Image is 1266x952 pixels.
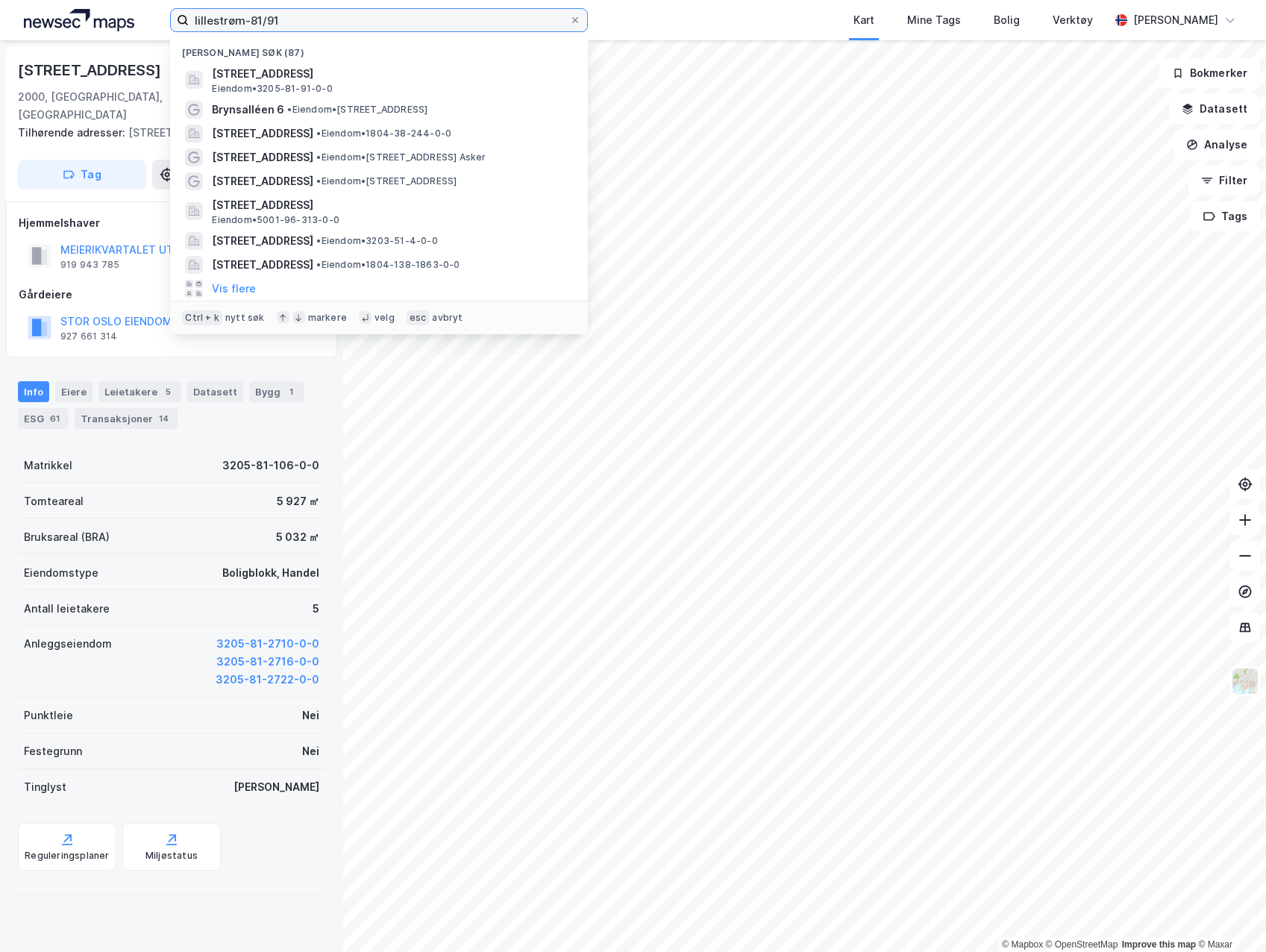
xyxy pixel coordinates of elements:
div: Bruksareal (BRA) [24,528,110,546]
span: Eiendom • 1804-138-1863-0-0 [316,259,460,271]
button: 3205-81-2710-0-0 [216,635,319,653]
span: [STREET_ADDRESS] [212,148,313,166]
div: Kart [853,11,874,29]
span: Eiendom • 5001-96-313-0-0 [212,214,339,226]
span: [STREET_ADDRESS] [212,232,313,250]
span: • [316,128,321,139]
div: Nei [302,707,319,724]
a: Improve this map [1122,939,1196,950]
div: [PERSON_NAME] [234,778,319,796]
div: velg [375,312,395,324]
div: Tinglyst [24,778,66,796]
span: Eiendom • [STREET_ADDRESS] [316,175,457,187]
span: [STREET_ADDRESS] [212,256,313,274]
div: Miljøstatus [145,850,198,862]
span: Eiendom • [STREET_ADDRESS] Asker [316,151,486,163]
button: Tags [1191,201,1260,231]
span: Brynsalléen 6 [212,101,284,119]
div: 61 [47,411,63,426]
span: Eiendom • [STREET_ADDRESS] [287,104,427,116]
div: Anleggseiendom [24,635,112,653]
div: 14 [156,411,172,426]
span: • [316,235,321,246]
div: Ctrl + k [182,310,222,325]
div: [PERSON_NAME] [1133,11,1218,29]
iframe: Chat Widget [1191,880,1266,952]
button: Filter [1188,166,1260,195]
div: Verktøy [1053,11,1093,29]
div: 927 661 314 [60,331,117,342]
div: Info [18,381,49,402]
div: Datasett [187,381,243,402]
span: [STREET_ADDRESS] [212,125,313,143]
span: Eiendom • 1804-38-244-0-0 [316,128,451,140]
span: Eiendom • 3203-51-4-0-0 [316,235,437,247]
div: 5 032 ㎡ [276,528,319,546]
div: 919 943 785 [60,259,119,271]
span: [STREET_ADDRESS] [212,196,570,214]
div: Punktleie [24,707,73,724]
div: Boligblokk, Handel [222,564,319,582]
span: • [316,175,321,187]
div: Reguleringsplaner [25,850,109,862]
div: 5 927 ㎡ [277,492,319,510]
div: Mine Tags [907,11,961,29]
div: Bygg [249,381,304,402]
button: Bokmerker [1159,58,1260,88]
button: Vis flere [212,280,256,298]
div: 5 [160,384,175,399]
span: • [316,151,321,163]
div: Tomteareal [24,492,84,510]
div: nytt søk [225,312,265,324]
span: Eiendom • 3205-81-91-0-0 [212,83,332,95]
img: Z [1231,667,1259,695]
div: avbryt [432,312,463,324]
div: Eiendomstype [24,564,98,582]
button: Analyse [1173,130,1260,160]
div: esc [407,310,430,325]
div: Transaksjoner [75,408,178,429]
div: markere [308,312,347,324]
div: Bolig [994,11,1020,29]
div: Hjemmelshaver [19,214,325,232]
div: [STREET_ADDRESS] [18,58,164,82]
div: [STREET_ADDRESS] [18,124,313,142]
div: Antall leietakere [24,600,110,618]
span: [STREET_ADDRESS] [212,172,313,190]
div: Festegrunn [24,742,82,760]
div: Nei [302,742,319,760]
div: 2000, [GEOGRAPHIC_DATA], [GEOGRAPHIC_DATA] [18,88,243,124]
div: Leietakere [98,381,181,402]
div: Eiere [55,381,93,402]
div: [PERSON_NAME] søk (87) [170,35,588,62]
div: Matrikkel [24,457,72,475]
span: Tilhørende adresser: [18,126,128,139]
span: • [316,259,321,270]
div: 1 [283,384,298,399]
div: ESG [18,408,69,429]
div: 3205-81-106-0-0 [222,457,319,475]
img: logo.a4113a55bc3d86da70a041830d287a7e.svg [24,9,134,31]
a: Mapbox [1002,939,1043,950]
button: Datasett [1169,94,1260,124]
span: [STREET_ADDRESS] [212,65,570,83]
div: Gårdeiere [19,286,325,304]
a: OpenStreetMap [1046,939,1118,950]
button: 3205-81-2722-0-0 [216,671,319,689]
button: 3205-81-2716-0-0 [216,653,319,671]
span: • [287,104,292,115]
button: Tag [18,160,146,190]
input: Søk på adresse, matrikkel, gårdeiere, leietakere eller personer [189,9,569,31]
div: 5 [313,600,319,618]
